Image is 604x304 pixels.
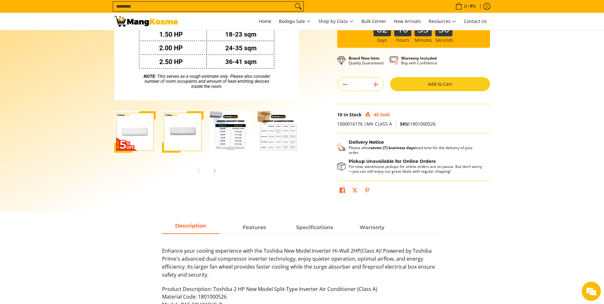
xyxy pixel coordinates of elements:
p: Buy with Confidence [401,56,437,65]
span: Home [259,18,271,24]
button: Shipping & Delivery [337,140,484,155]
strong: Warranty Included [401,55,437,61]
img: Toshiba 2 HP New Model Split-Type Inverter Air Conditioner (Class A)-4 [258,111,299,153]
span: Description [162,222,219,233]
span: 10 [337,112,342,118]
span: Contact Us [464,18,487,24]
img: Toshiba Split-Type Inverter Hi-Wall 2HP Aircon (Class A) l Mang Kosme [114,16,178,27]
a: Contact Us [461,13,490,30]
p: For now, warehouse pickups for online orders are on pause. But don’t worry—you can still enjoy ou... [349,164,484,174]
strong: Pickup Unavailable for Online Orders [349,158,436,164]
a: Share on Facebook [338,186,347,197]
p: Quality Guaranteed [349,56,383,65]
strong: Delivery Notice [349,139,384,145]
button: Next [207,164,221,178]
a: Description 2 [286,222,344,234]
a: Post on X [350,186,359,197]
span: 0 [463,4,468,9]
span: Shop by Class [318,18,354,25]
span: • [453,3,478,10]
p: Please allow lead time for the delivery of your order. [349,145,484,155]
nav: Main Menu [184,13,490,30]
span: Specifications [286,222,344,233]
span: New Arrivals [394,18,421,24]
a: Description 1 [226,222,283,234]
a: Description [162,222,219,234]
span: Sold [380,112,390,118]
button: Subtract [338,79,353,90]
span: 45 [374,112,379,118]
a: Resources [425,13,459,30]
button: Search [293,2,303,11]
span: SKU: [400,121,410,127]
button: Add to Cart [390,77,490,91]
span: Bulk Center [361,18,386,24]
strong: Brand New Item [349,55,380,61]
span: ₱0 [469,4,477,9]
img: Toshiba 2 HP New Model Split-Type Inverter Air Conditioner (Class A)-1 [114,111,156,153]
span: Warranty [344,222,401,233]
a: New Arrivals [391,13,424,30]
span: In Stock [344,112,362,118]
a: Pin on Pinterest [363,186,372,197]
p: Enhance your cooling experience with the Toshiba New Model Inverter Hi-Wall 2HP(Class A)! Powered... [162,247,442,285]
a: Shop by Class [315,13,357,30]
span: Bodega Sale [279,18,311,25]
img: Toshiba 2 HP New Model Split-Type Inverter Air Conditioner (Class A)-3 [210,111,251,153]
span: Features [226,222,283,233]
span: Resources [429,18,456,25]
strong: seven (7) business days [371,145,415,150]
a: Description 3 [344,222,401,234]
span: 1000016176 |MK CLASS A [337,121,392,127]
img: Toshiba 2 HP New Model Split-Type Inverter Air Conditioner (Class A)-2 [162,111,203,153]
a: Bodega Sale [276,13,314,30]
span: 1801000526 [400,121,436,127]
a: Home [256,13,274,30]
button: Add [368,79,383,90]
a: Bulk Center [358,13,389,30]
